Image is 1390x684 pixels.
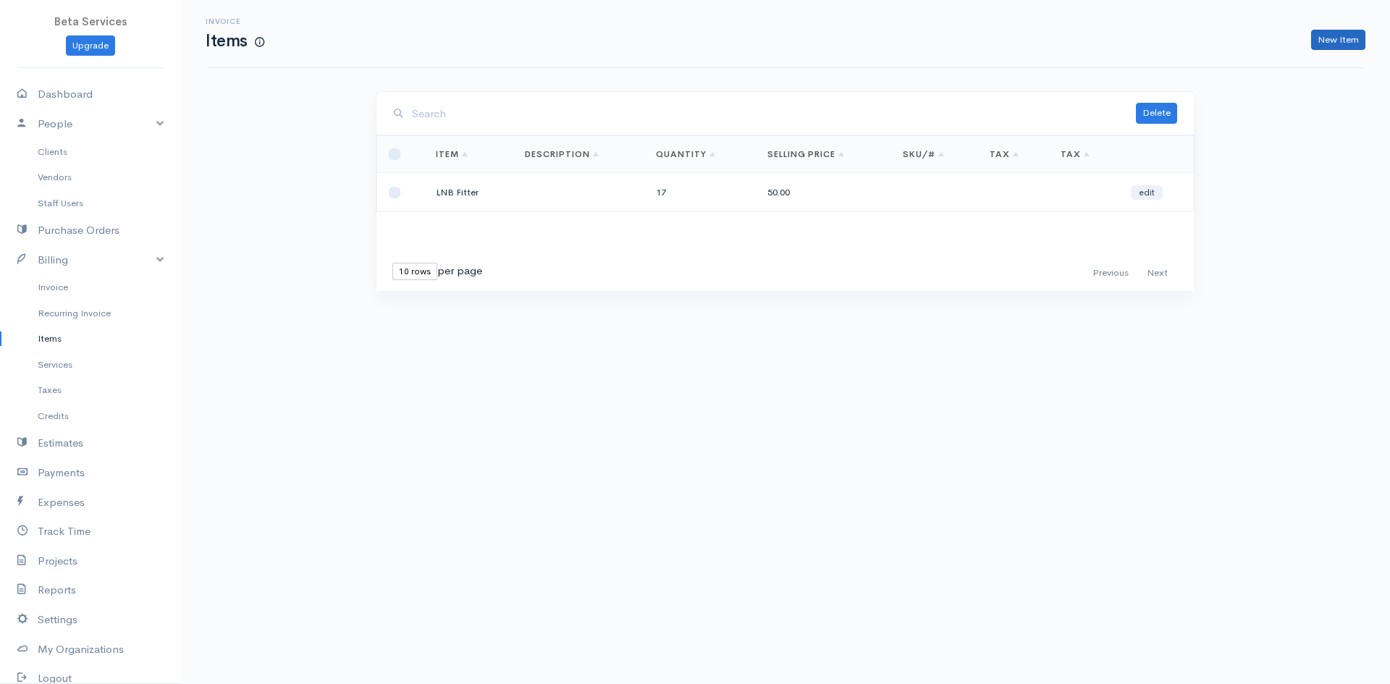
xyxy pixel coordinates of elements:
a: Item [436,148,468,160]
a: Selling Price [767,148,844,160]
a: SKU/# [903,148,944,160]
td: LNB Fitter [424,173,513,212]
a: Tax [990,148,1019,160]
input: Search [412,99,1136,129]
a: New Item [1311,30,1365,51]
div: per page [392,263,482,280]
td: 17 [644,173,756,212]
h6: Invoice [206,17,264,25]
span: Beta Services [54,14,127,28]
button: Delete [1136,103,1177,124]
h1: Items [206,32,264,50]
a: Quantity [656,148,715,160]
td: 50.00 [756,173,891,212]
a: edit [1131,185,1163,200]
a: Upgrade [66,35,115,56]
span: How to create a new Item? [255,36,264,48]
a: Tax [1061,148,1090,160]
a: Description [525,148,599,160]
